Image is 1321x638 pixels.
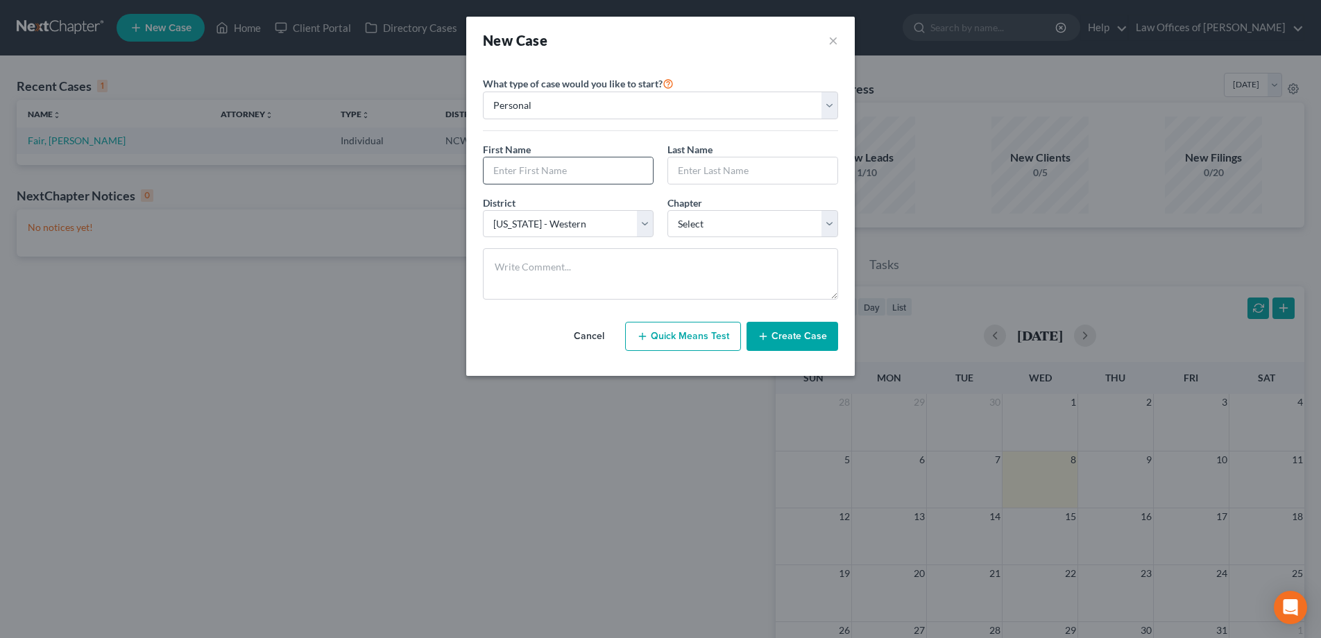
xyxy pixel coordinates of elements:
[667,144,713,155] span: Last Name
[483,32,547,49] strong: New Case
[484,157,653,184] input: Enter First Name
[483,75,674,92] label: What type of case would you like to start?
[828,31,838,50] button: ×
[559,322,620,350] button: Cancel
[667,197,702,209] span: Chapter
[483,144,531,155] span: First Name
[668,157,837,184] input: Enter Last Name
[625,322,741,351] button: Quick Means Test
[1274,591,1307,624] div: Open Intercom Messenger
[747,322,838,351] button: Create Case
[483,197,515,209] span: District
